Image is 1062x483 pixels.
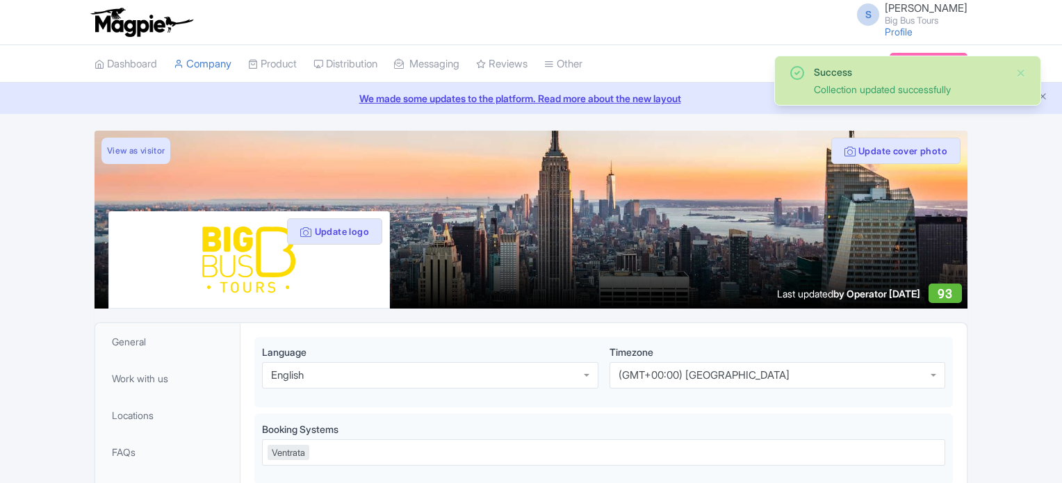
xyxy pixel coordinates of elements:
a: Reviews [476,45,528,83]
div: Last updated [777,286,920,301]
img: logo-ab69f6fb50320c5b225c76a69d11143b.png [88,7,195,38]
a: View as visitor [101,138,170,164]
a: Messaging [394,45,459,83]
span: Language [262,346,307,358]
span: 93 [938,286,952,301]
span: FAQs [112,445,136,459]
a: We made some updates to the platform. Read more about the new layout [8,91,1054,106]
span: Booking Systems [262,423,338,435]
img: azdgtpjuyitt00k4zwfq.svg [137,222,361,297]
a: Company [174,45,231,83]
button: Close [1015,65,1027,81]
a: General [98,326,237,357]
a: Profile [885,26,913,38]
div: Collection updated successfully [814,82,1004,97]
a: Distribution [313,45,377,83]
a: Work with us [98,363,237,394]
button: Close announcement [1038,90,1048,106]
div: Success [814,65,1004,79]
span: Timezone [610,346,653,358]
span: by Operator [DATE] [833,288,920,300]
small: Big Bus Tours [885,16,967,25]
button: Update cover photo [831,138,961,164]
a: Dashboard [95,45,157,83]
button: Update logo [287,218,382,245]
div: Ventrata [268,445,309,460]
div: English [271,369,304,382]
span: Locations [112,408,154,423]
a: FAQs [98,436,237,468]
a: Product [248,45,297,83]
div: (GMT+00:00) [GEOGRAPHIC_DATA] [619,369,790,382]
a: Subscription [890,53,967,74]
a: Locations [98,400,237,431]
a: S [PERSON_NAME] Big Bus Tours [849,3,967,25]
span: General [112,334,146,349]
span: Work with us [112,371,168,386]
span: [PERSON_NAME] [885,1,967,15]
span: S [857,3,879,26]
a: Other [544,45,582,83]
